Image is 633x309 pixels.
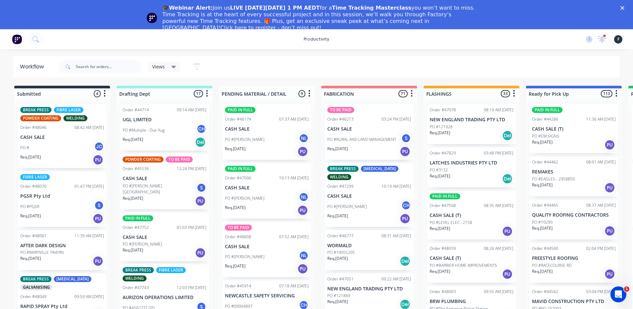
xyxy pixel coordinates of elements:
div: Order #46608 [225,234,251,240]
p: Req. [DATE] [327,146,348,152]
div: Order #4707808:10 AM [DATE]NEW ENGLAND TRADING PTY LTDPO #121928Req.[DATE]Del [427,104,516,144]
p: PO #PGSR [20,204,39,210]
div: PU [93,154,103,165]
div: PU [195,196,206,206]
div: Order #47078 [430,107,456,113]
b: 🎓Webinar Alert: [162,5,213,11]
p: PO #EAGLES - 2958850 [532,176,575,182]
div: Order #4782903:48 PM [DATE]LATCHES INDUSTRIES PTY LTDPO #3132Req.[DATE]Del [427,148,516,187]
div: Order #44714 [123,107,149,113]
div: productivity [300,34,333,44]
div: PU [604,140,615,150]
div: Order #4677708:31 AM [DATE]WORMALDPO #10055205Req.[DATE]Del [325,230,414,270]
div: FIBRE LASER [20,174,50,180]
div: PU [93,213,103,224]
p: Req. [DATE] [20,256,41,261]
p: PO #121928 [430,124,453,130]
p: PO #MARYVILLE TAVERN [20,250,64,256]
p: CASH SALE [123,176,206,181]
div: 03:48 PM [DATE] [484,150,513,156]
div: TO BE PAIDOrder #4621303:24 PM [DATE]CASH SALEPO #RURAL AND LAND MANAGEMENTSReq.[DATE]PU [325,104,414,160]
div: Order #48003 [430,289,456,295]
div: WELDING [63,115,87,121]
p: Req. [DATE] [20,154,41,160]
div: 10:19 AM [DATE] [381,183,411,189]
div: PAID IN FULLOrder #4750808:35 AM [DATE]CASH SALE (T)PO #LEVEL ELEC - 2158Req.[DATE]PU [427,191,516,240]
div: Order #45914 [225,283,251,289]
div: PAID IN FULL [225,107,256,113]
p: PO #[PERSON_NAME] [225,137,264,143]
div: 03:04 PM [DATE] [586,289,616,295]
p: PGSR Pty Ltd [20,193,104,199]
div: PU [297,263,308,274]
div: Order #44560 [532,246,558,252]
div: NL [299,251,309,260]
div: Order #4446208:01 AM [DATE]REMAKESPO #EAGLES - 2958850Req.[DATE]PU [529,156,618,196]
p: AURIZON OPERATIONS LIMITED [123,295,206,300]
p: PO #121869 [327,293,350,299]
p: CASH SALE (T) [430,256,513,261]
div: Order #45536 [123,166,149,172]
div: 08:26 AM [DATE] [484,246,513,252]
div: [MEDICAL_DATA] [54,276,91,282]
div: 08:10 AM [DATE] [484,107,513,113]
p: Req. [DATE] [123,195,143,201]
div: 07:37 AM [DATE] [279,116,309,122]
div: S [401,133,411,143]
div: PAID IN FULLOrder #4428611:36 AM [DATE]CASH SALE (T)PO #EM SIGNSReq.[DATE]PU [529,104,618,153]
div: Order #47829 [430,150,456,156]
div: 10:13 AM [DATE] [279,175,309,181]
div: WELDING [327,174,351,180]
p: CASH SALE [20,135,104,140]
div: 12:03 PM [DATE] [177,285,206,291]
div: TO BE PAID [166,156,193,162]
p: CASH SALE [123,235,206,240]
p: Req. [DATE] [327,299,348,305]
div: PAID IN FULLOrder #4700610:13 AM [DATE]CASH SALEPO #[PERSON_NAME]NLReq.[DATE]PU [222,163,311,219]
p: LATCHES INDUSTRIES PTY LTD [430,160,513,166]
p: PO #3132 [430,167,448,173]
div: Order #47299 [327,183,354,189]
div: PU [400,213,410,224]
div: 08:31 AM [DATE] [381,233,411,239]
div: Order #46777 [327,233,354,239]
div: FIBRE LASER [156,267,186,273]
div: Order #47006 [225,175,251,181]
p: NEWCASTLE SAFETY SERVICING [225,293,309,299]
p: PO #LEVEL ELEC - 2158 [430,220,472,226]
span: Views [152,63,165,70]
div: GALVANISING [20,284,53,290]
p: Req. [DATE] [532,225,553,231]
p: PO #[PERSON_NAME] [225,254,264,260]
div: TO BE PAID [327,107,354,113]
div: POWDER COATINGTO BE PAIDOrder #4553612:24 PM [DATE]CASH SALEPO #[PERSON_NAME][GEOGRAPHIC_DATA]SRe... [120,154,209,209]
div: 07:18 AM [DATE] [279,283,309,289]
div: PU [604,182,615,193]
p: Req. [DATE] [430,226,450,232]
div: [MEDICAL_DATA] [361,166,398,172]
div: 09:55 AM [DATE] [484,289,513,295]
div: NL [299,192,309,202]
div: Join us for a you won’t want to miss. Time Tracking is at the heart of every successful project a... [162,5,476,31]
div: 09:22 AM [DATE] [381,276,411,282]
p: PO #EM SIGNS [532,133,559,139]
p: Req. [DATE] [327,256,348,261]
div: PU [502,269,513,279]
p: Req. [DATE] [20,213,41,219]
span: 1 [624,286,629,292]
p: PO #[PERSON_NAME] [123,241,162,247]
div: Order #44286 [532,116,558,122]
p: Req. [DATE] [123,137,143,143]
div: BREAK PRESS [327,166,359,172]
div: TO BE PAIDOrder #4660807:52 AM [DATE]CASH SALEPO #[PERSON_NAME]NLReq.[DATE]PU [222,222,311,277]
div: FIBRE LASER [54,107,83,113]
p: PO #10055205 [327,250,355,256]
div: 02:04 PM [DATE] [586,246,616,252]
p: BRW PLUMBING [430,299,513,304]
p: MAVID CONSTRUCTION PTY LTD [532,299,616,304]
div: 03:24 PM [DATE] [381,116,411,122]
div: 07:52 AM [DATE] [279,234,309,240]
p: Req. [DATE] [430,130,450,136]
b: LIVE [DATE][DATE] 1 PM AEDT [230,5,320,11]
p: REMAKES [532,169,616,175]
